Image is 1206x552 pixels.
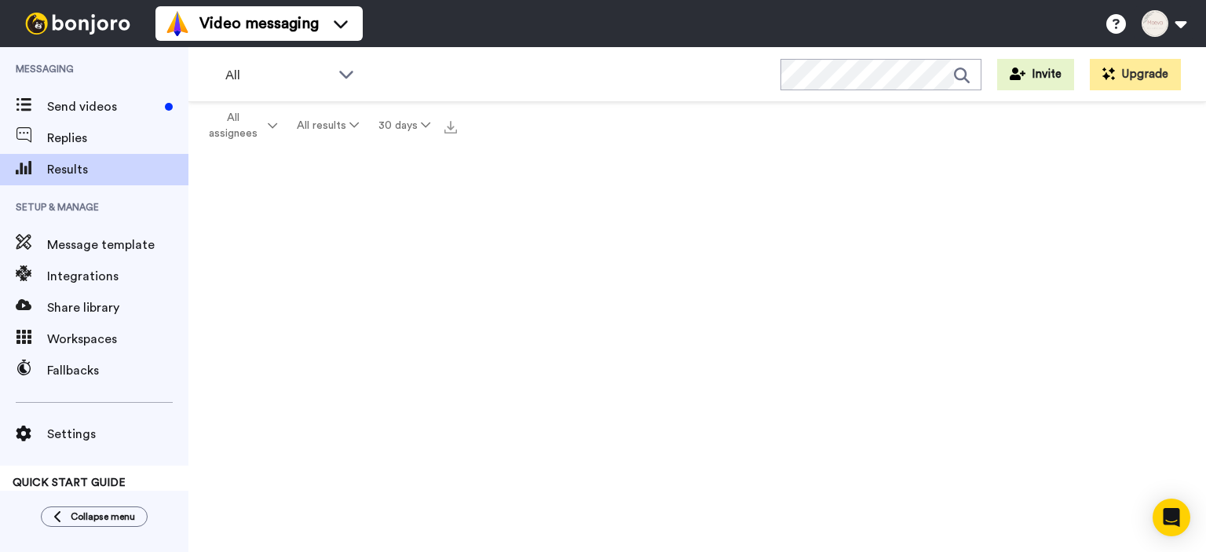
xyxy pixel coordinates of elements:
[47,97,159,116] span: Send videos
[19,13,137,35] img: bj-logo-header-white.svg
[444,121,457,133] img: export.svg
[47,160,188,179] span: Results
[192,104,287,148] button: All assignees
[47,267,188,286] span: Integrations
[287,111,369,140] button: All results
[47,129,188,148] span: Replies
[199,13,319,35] span: Video messaging
[47,425,188,444] span: Settings
[47,298,188,317] span: Share library
[1153,499,1190,536] div: Open Intercom Messenger
[47,361,188,380] span: Fallbacks
[71,510,135,523] span: Collapse menu
[47,330,188,349] span: Workspaces
[1090,59,1181,90] button: Upgrade
[201,110,265,141] span: All assignees
[47,236,188,254] span: Message template
[368,111,440,140] button: 30 days
[225,66,331,85] span: All
[440,114,462,137] button: Export all results that match these filters now.
[997,59,1074,90] button: Invite
[13,477,126,488] span: QUICK START GUIDE
[41,506,148,527] button: Collapse menu
[165,11,190,36] img: vm-color.svg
